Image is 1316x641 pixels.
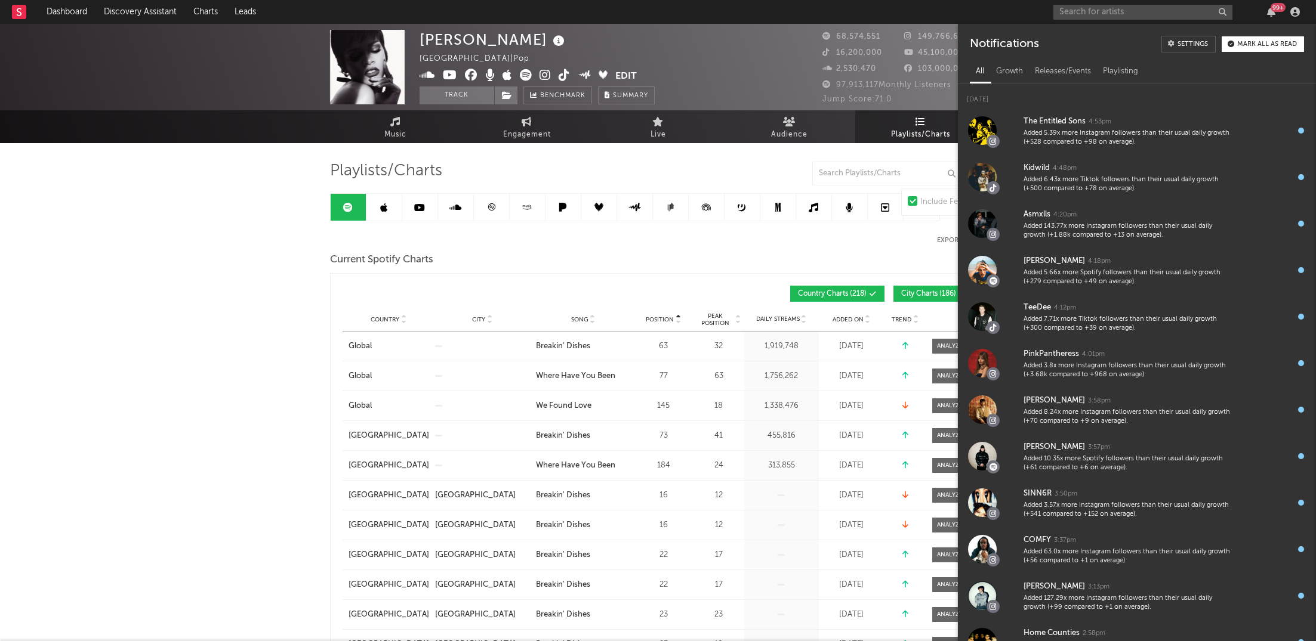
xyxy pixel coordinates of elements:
[724,110,855,143] a: Audience
[384,128,406,142] span: Music
[330,164,442,178] span: Playlists/Charts
[958,340,1316,386] a: PinkPantheress4:01pmAdded 3.8x more Instagram followers than their usual daily growth (+3.68k com...
[958,84,1316,107] div: [DATE]
[1088,443,1110,452] div: 3:57pm
[536,460,631,472] a: Where Have You Been
[822,549,882,561] div: [DATE]
[696,312,734,327] span: Peak Position
[1024,301,1051,315] div: TeeDee
[1024,547,1234,566] div: Added 63.0x more Instagram followers than their usual daily growth (+56 compared to +1 on average).
[613,92,648,99] span: Summary
[1024,114,1086,129] div: The Entitled Sons
[812,162,961,185] input: Search Playlists/Charts
[435,549,530,561] a: [GEOGRAPHIC_DATA]
[901,290,956,298] span: City Charts ( 186 )
[349,549,429,561] a: [GEOGRAPHIC_DATA]
[1024,268,1234,287] div: Added 5.66x more Spotify followers than their usual daily growth (+279 compared to +49 on average).
[1024,175,1234,194] div: Added 6.43x more Tiktok followers than their usual daily growth (+500 compared to +78 on average).
[696,490,741,501] div: 12
[1178,41,1208,48] div: Settings
[1088,397,1111,405] div: 3:58pm
[958,154,1316,200] a: Kidwild4:48pmAdded 6.43x more Tiktok followers than their usual daily growth (+500 compared to +7...
[1024,501,1234,519] div: Added 3.57x more Instagram followers than their usual daily growth (+541 compared to +152 on aver...
[536,430,590,442] div: Breakin' Dishes
[696,340,741,352] div: 32
[958,433,1316,479] a: [PERSON_NAME]3:57pmAdded 10.35x more Spotify followers than their usual daily growth (+61 compare...
[1024,161,1050,175] div: Kidwild
[435,579,516,591] div: [GEOGRAPHIC_DATA]
[990,61,1029,82] div: Growth
[696,519,741,531] div: 12
[536,609,590,621] div: Breakin' Dishes
[523,86,592,104] a: Benchmark
[461,110,593,143] a: Engagement
[958,386,1316,433] a: [PERSON_NAME]3:58pmAdded 8.24x more Instagram followers than their usual daily growth (+70 compar...
[435,579,530,591] a: [GEOGRAPHIC_DATA]
[1088,257,1111,266] div: 4:18pm
[1054,304,1076,312] div: 4:12pm
[833,316,864,323] span: Added On
[1024,347,1079,361] div: PinkPantheress
[937,237,987,244] button: Export CSV
[970,36,1038,52] div: Notifications
[536,430,631,442] a: Breakin' Dishes
[1029,61,1097,82] div: Releases/Events
[651,128,666,142] span: Live
[571,316,588,323] span: Song
[1024,222,1234,240] div: Added 143.77x more Instagram followers than their usual daily growth (+1.88k compared to +13 on a...
[1237,41,1297,48] div: Mark all as read
[822,609,882,621] div: [DATE]
[435,549,516,561] div: [GEOGRAPHIC_DATA]
[1267,7,1275,17] button: 99+
[920,195,980,209] div: Include Features
[958,247,1316,293] a: [PERSON_NAME]4:18pmAdded 5.66x more Spotify followers than their usual daily growth (+279 compare...
[1024,129,1234,147] div: Added 5.39x more Instagram followers than their usual daily growth (+528 compared to +98 on avera...
[435,490,516,501] div: [GEOGRAPHIC_DATA]
[637,340,691,352] div: 63
[1024,408,1234,426] div: Added 8.24x more Instagram followers than their usual daily growth (+70 compared to +9 on average).
[958,526,1316,572] a: COMFY3:37pmAdded 63.0x more Instagram followers than their usual daily growth (+56 compared to +1...
[1024,254,1085,268] div: [PERSON_NAME]
[593,110,724,143] a: Live
[958,572,1316,619] a: [PERSON_NAME]3:13pmAdded 127.29x more Instagram followers than their usual daily growth (+99 comp...
[349,430,429,442] a: [GEOGRAPHIC_DATA]
[798,290,867,298] span: Country Charts ( 218 )
[1024,487,1052,501] div: SINN6R
[349,370,372,382] div: Global
[1024,315,1234,333] div: Added 7.71x more Tiktok followers than their usual daily growth (+300 compared to +39 on average).
[1082,350,1105,359] div: 4:01pm
[822,460,882,472] div: [DATE]
[747,340,816,352] div: 1,919,748
[696,460,741,472] div: 24
[349,519,429,531] a: [GEOGRAPHIC_DATA]
[958,107,1316,154] a: The Entitled Sons4:53pmAdded 5.39x more Instagram followers than their usual daily growth (+528 c...
[822,49,882,57] span: 16,200,000
[822,519,882,531] div: [DATE]
[1054,536,1076,545] div: 3:37pm
[904,65,969,73] span: 103,000,000
[893,286,974,302] button: City Charts(186)
[349,340,429,352] a: Global
[891,128,950,142] span: Playlists/Charts
[1055,490,1077,498] div: 3:50pm
[349,490,429,501] div: [GEOGRAPHIC_DATA]
[349,609,429,621] a: [GEOGRAPHIC_DATA]
[822,81,951,89] span: 97,913,117 Monthly Listeners
[472,316,485,323] span: City
[970,61,990,82] div: All
[349,340,372,352] div: Global
[536,609,631,621] a: Breakin' Dishes
[598,86,655,104] button: Summary
[349,400,429,412] a: Global
[904,33,969,41] span: 149,766,664
[1024,454,1234,473] div: Added 10.35x more Spotify followers than their usual daily growth (+61 compared to +6 on average).
[1271,3,1286,12] div: 99 +
[540,89,585,103] span: Benchmark
[536,370,631,382] a: Where Have You Been
[790,286,884,302] button: Country Charts(218)
[646,316,674,323] span: Position
[958,293,1316,340] a: TeeDee4:12pmAdded 7.71x more Tiktok followers than their usual daily growth (+300 compared to +39...
[435,609,516,621] div: [GEOGRAPHIC_DATA]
